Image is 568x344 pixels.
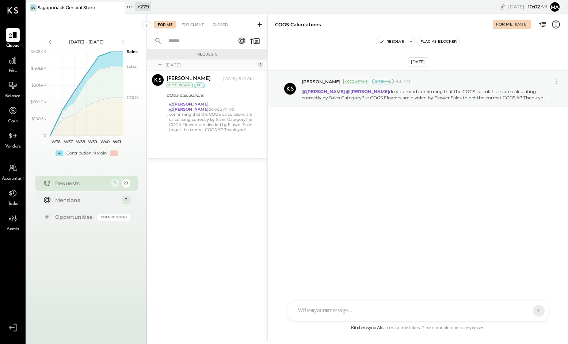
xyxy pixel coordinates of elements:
div: Sagaponack General Store [38,4,95,11]
a: Balance [0,79,25,100]
text: $401.9K [31,66,46,71]
div: Coming Soon [98,214,130,221]
a: Queue [0,28,25,49]
span: Tasks [8,201,18,207]
text: W36 [52,139,61,144]
div: Internal [372,79,394,84]
div: SG [30,4,37,11]
text: $100.5K [31,116,46,121]
div: [DATE] [515,22,527,27]
span: Cash [8,118,18,125]
p: do you mind confirming that the COGS calculations are calculating correctly by Sales Category? ie... [302,88,549,101]
div: Mentions [55,196,118,204]
a: Accountant [0,161,25,182]
text: $200.9K [30,99,46,104]
button: Flag as Blocker [418,37,460,46]
a: P&L [0,53,25,74]
span: Admin [7,226,19,233]
div: + [56,150,63,156]
text: $301.4K [31,83,46,88]
div: + 279 [135,2,151,11]
div: For Client [178,21,207,28]
span: Vendors [5,144,21,150]
text: W41 [113,139,121,144]
div: COGS Calculations [275,21,321,28]
span: Balance [5,93,20,100]
button: Resolve [376,37,407,46]
div: 3 [122,196,130,205]
span: 9:31 AM [396,79,411,85]
div: Opportunities [55,213,94,221]
div: [DATE] [165,62,256,68]
div: int [194,83,205,88]
span: Queue [6,43,20,49]
strong: @[PERSON_NAME] [302,89,345,94]
div: 29 [122,179,130,188]
div: [PERSON_NAME] [167,75,211,83]
a: Admin [0,211,25,233]
span: P&L [9,68,17,74]
div: [DATE] - [DATE] [56,39,118,45]
strong: @[PERSON_NAME] [169,107,209,112]
div: 1 [111,179,119,188]
div: COGS Calculations [167,92,252,99]
text: COGS [127,95,139,100]
span: [PERSON_NAME] [302,79,340,85]
text: W38 [76,139,85,144]
div: do you mind confirming that the COGS calculations are calculating correctly by Sales Category? ie... [169,102,254,132]
strong: @[PERSON_NAME] [169,102,209,107]
div: Accountant [167,83,192,88]
text: Labor [127,64,138,69]
div: [DATE] [408,57,428,66]
text: W40 [100,139,109,144]
a: Tasks [0,186,25,207]
text: W37 [64,139,73,144]
span: Accountant [2,176,24,182]
a: Cash [0,104,25,125]
div: Accountant [343,79,369,84]
button: Ma [549,1,561,13]
text: $502.4K [31,49,46,54]
div: For Me [496,22,512,27]
div: Requests [150,52,264,57]
a: Vendors [0,129,25,150]
div: [DATE], 9:31 AM [223,76,254,82]
strong: @[PERSON_NAME] [346,89,389,94]
div: [DATE] [508,3,547,10]
div: Contribution Margin [66,150,107,156]
div: copy link [499,3,506,11]
div: For Me [154,21,176,28]
text: 0 [44,133,46,138]
text: W39 [88,139,97,144]
text: Sales [127,49,138,54]
div: - [110,150,118,156]
div: 1 [258,62,263,68]
div: Requests [55,180,107,187]
div: Closed [209,21,232,28]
